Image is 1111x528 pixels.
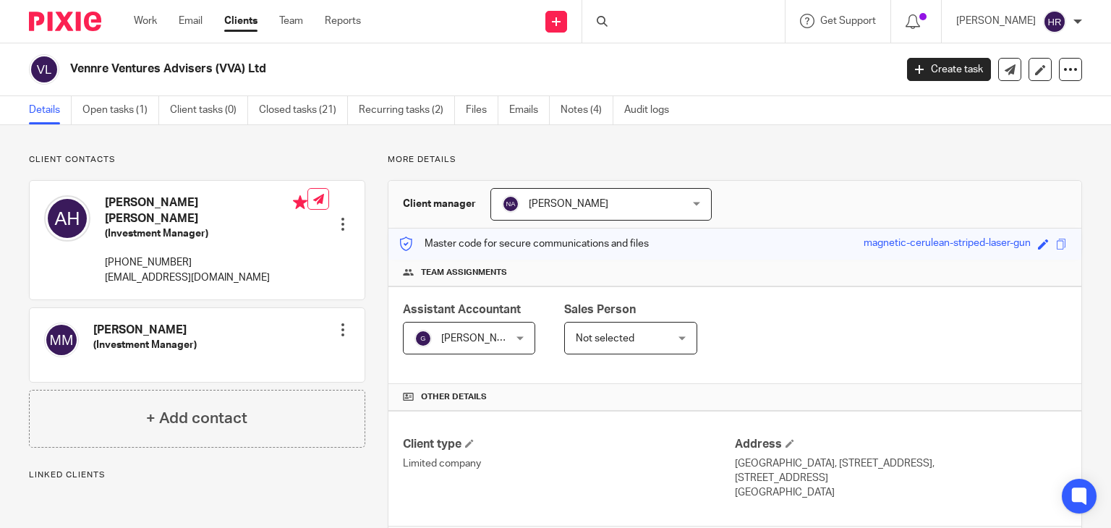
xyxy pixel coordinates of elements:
[359,96,455,124] a: Recurring tasks (2)
[29,469,365,481] p: Linked clients
[179,14,203,28] a: Email
[134,14,157,28] a: Work
[105,255,307,270] p: [PHONE_NUMBER]
[29,96,72,124] a: Details
[293,195,307,210] i: Primary
[735,437,1067,452] h4: Address
[105,195,307,226] h4: [PERSON_NAME] [PERSON_NAME]
[421,267,507,278] span: Team assignments
[907,58,991,81] a: Create task
[529,199,608,209] span: [PERSON_NAME]
[403,304,521,315] span: Assistant Accountant
[93,338,197,352] h5: (Investment Manager)
[441,333,521,344] span: [PERSON_NAME]
[44,195,90,242] img: svg%3E
[564,304,636,315] span: Sales Person
[224,14,257,28] a: Clients
[325,14,361,28] a: Reports
[82,96,159,124] a: Open tasks (1)
[509,96,550,124] a: Emails
[576,333,634,344] span: Not selected
[29,12,101,31] img: Pixie
[29,154,365,166] p: Client contacts
[146,407,247,430] h4: + Add contact
[44,323,79,357] img: svg%3E
[956,14,1036,28] p: [PERSON_NAME]
[735,485,1067,500] p: [GEOGRAPHIC_DATA]
[403,437,735,452] h4: Client type
[421,391,487,403] span: Other details
[502,195,519,213] img: svg%3E
[259,96,348,124] a: Closed tasks (21)
[624,96,680,124] a: Audit logs
[105,226,307,241] h5: (Investment Manager)
[466,96,498,124] a: Files
[29,54,59,85] img: svg%3E
[170,96,248,124] a: Client tasks (0)
[279,14,303,28] a: Team
[820,16,876,26] span: Get Support
[561,96,613,124] a: Notes (4)
[735,471,1067,485] p: [STREET_ADDRESS]
[70,61,723,77] h2: Vennre Ventures Advisers (VVA) Ltd
[864,236,1031,252] div: magnetic-cerulean-striped-laser-gun
[735,456,1067,471] p: [GEOGRAPHIC_DATA], [STREET_ADDRESS],
[399,237,649,251] p: Master code for secure communications and files
[403,197,476,211] h3: Client manager
[105,271,307,285] p: [EMAIL_ADDRESS][DOMAIN_NAME]
[388,154,1082,166] p: More details
[1043,10,1066,33] img: svg%3E
[414,330,432,347] img: svg%3E
[403,456,735,471] p: Limited company
[93,323,197,338] h4: [PERSON_NAME]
